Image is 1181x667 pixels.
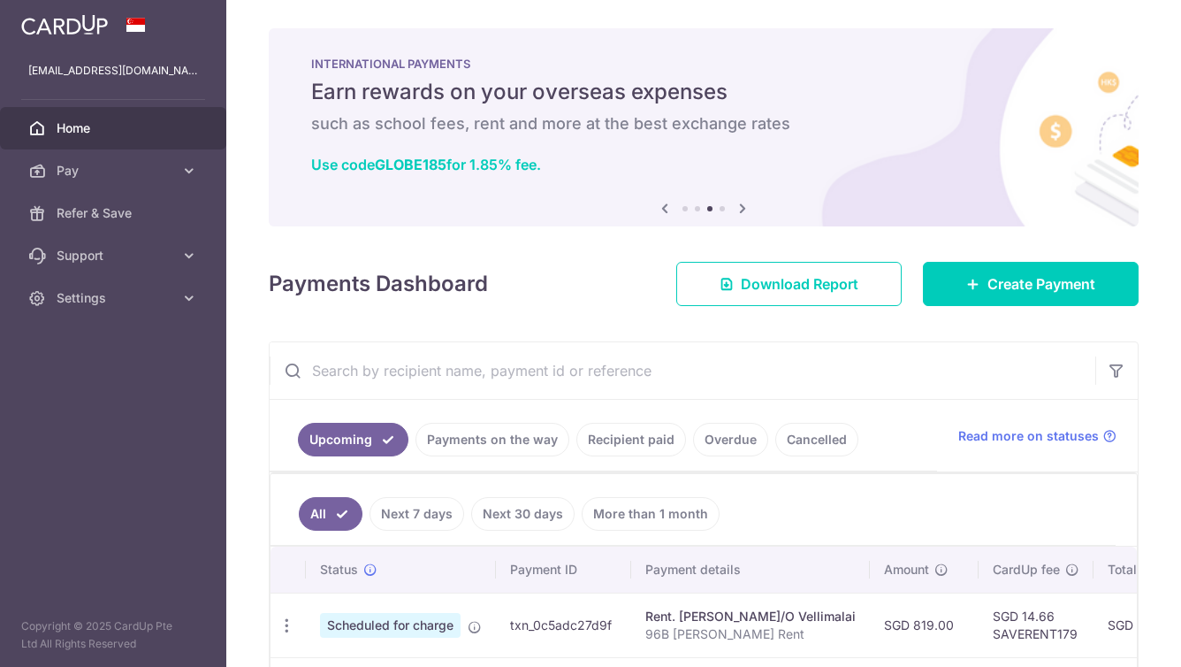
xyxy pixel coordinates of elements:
h5: Earn rewards on your overseas expenses [311,78,1096,106]
th: Payment ID [496,547,631,593]
span: Download Report [741,273,858,295]
img: International Payment Banner [269,28,1139,226]
span: Settings [57,289,173,307]
span: Support [57,247,173,264]
div: Rent. [PERSON_NAME]/O Vellimalai [645,608,856,625]
span: Pay [57,162,173,180]
span: Create Payment [987,273,1095,295]
a: Use codeGLOBE185for 1.85% fee. [311,156,541,173]
a: Next 7 days [370,497,464,531]
span: Amount [884,561,929,579]
a: Overdue [693,423,768,456]
b: GLOBE185 [375,156,446,173]
a: Recipient paid [576,423,686,456]
span: CardUp fee [993,561,1060,579]
th: Payment details [631,547,870,593]
td: SGD 14.66 SAVERENT179 [979,593,1093,657]
p: 96B [PERSON_NAME] Rent [645,625,856,643]
span: Home [57,119,173,137]
span: Refer & Save [57,204,173,222]
td: SGD 819.00 [870,593,979,657]
span: Scheduled for charge [320,613,461,638]
p: [EMAIL_ADDRESS][DOMAIN_NAME] [28,62,198,80]
input: Search by recipient name, payment id or reference [270,342,1095,399]
a: Read more on statuses [958,427,1116,445]
a: Download Report [676,262,902,306]
a: Payments on the way [415,423,569,456]
span: Status [320,561,358,579]
a: Next 30 days [471,497,575,531]
a: Create Payment [923,262,1139,306]
a: Cancelled [775,423,858,456]
a: All [299,497,362,531]
span: Total amt. [1108,561,1166,579]
iframe: Opens a widget where you can find more information [1067,614,1163,658]
img: CardUp [21,14,108,35]
h6: such as school fees, rent and more at the best exchange rates [311,113,1096,134]
a: Upcoming [298,423,408,456]
p: INTERNATIONAL PAYMENTS [311,57,1096,71]
a: More than 1 month [582,497,720,531]
h4: Payments Dashboard [269,268,488,300]
span: Read more on statuses [958,427,1099,445]
td: txn_0c5adc27d9f [496,593,631,657]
